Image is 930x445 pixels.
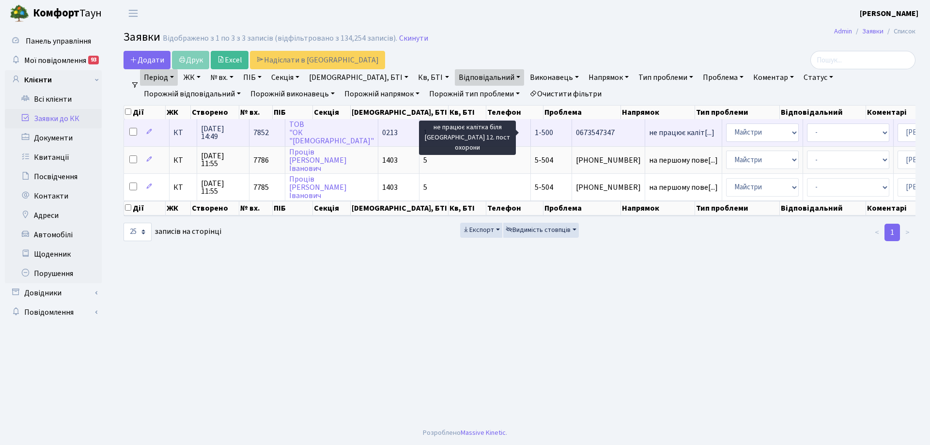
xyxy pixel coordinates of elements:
[351,201,449,215] th: [DEMOGRAPHIC_DATA], БТІ
[866,106,917,119] th: Коментарі
[884,224,900,241] a: 1
[26,36,91,46] span: Панель управління
[191,201,239,215] th: Створено
[649,155,718,166] span: на першому пове[...]
[576,156,641,164] span: [PHONE_NUMBER]
[124,51,170,69] a: Додати
[124,106,166,119] th: Дії
[695,201,780,215] th: Тип проблеми
[526,69,583,86] a: Виконавець
[780,106,866,119] th: Відповідальний
[253,182,269,193] span: 7785
[5,245,102,264] a: Щоденник
[382,182,398,193] span: 1403
[800,69,837,86] a: Статус
[5,51,102,70] a: Мої повідомлення93
[883,26,915,37] li: Список
[289,119,374,146] a: ТОВ"ОК"[DEMOGRAPHIC_DATA]"
[535,127,553,138] span: 1-500
[253,155,269,166] span: 7786
[163,34,397,43] div: Відображено з 1 по 3 з 3 записів (відфільтровано з 134,254 записів).
[166,201,191,215] th: ЖК
[810,51,915,69] input: Пошук...
[463,225,494,235] span: Експорт
[239,201,273,215] th: № вх.
[253,127,269,138] span: 7852
[585,69,633,86] a: Напрямок
[5,225,102,245] a: Автомобілі
[5,303,102,322] a: Повідомлення
[5,167,102,186] a: Посвідчення
[535,155,553,166] span: 5-504
[267,69,303,86] a: Секція
[862,26,883,36] a: Заявки
[535,182,553,193] span: 5-504
[399,34,428,43] a: Скинути
[121,5,145,21] button: Переключити навігацію
[820,21,930,42] nav: breadcrumb
[10,4,29,23] img: logo.png
[576,129,641,137] span: 0673547347
[173,129,193,137] span: КТ
[140,86,245,102] a: Порожній відповідальний
[382,155,398,166] span: 1403
[834,26,852,36] a: Admin
[313,201,351,215] th: Секція
[425,86,524,102] a: Порожній тип проблеми
[273,201,313,215] th: ПІБ
[860,8,918,19] a: [PERSON_NAME]
[460,223,502,238] button: Експорт
[419,121,516,155] div: не працює калітка біля [GEOGRAPHIC_DATA] 12. пост охорони
[382,127,398,138] span: 0213
[5,264,102,283] a: Порушення
[201,152,245,168] span: [DATE] 11:55
[88,56,99,64] div: 93
[486,106,543,119] th: Телефон
[313,106,351,119] th: Секція
[699,69,747,86] a: Проблема
[247,86,339,102] a: Порожній виконавець
[173,156,193,164] span: КТ
[5,206,102,225] a: Адреси
[24,55,86,66] span: Мої повідомлення
[5,128,102,148] a: Документи
[33,5,79,21] b: Комфорт
[486,201,543,215] th: Телефон
[166,106,191,119] th: ЖК
[780,201,866,215] th: Відповідальний
[124,201,166,215] th: Дії
[621,201,695,215] th: Напрямок
[191,106,239,119] th: Створено
[341,86,423,102] a: Порожній напрямок
[5,148,102,167] a: Квитанції
[455,69,524,86] a: Відповідальний
[543,106,621,119] th: Проблема
[449,106,486,119] th: Кв, БТІ
[130,55,164,65] span: Додати
[351,106,449,119] th: [DEMOGRAPHIC_DATA], БТІ
[124,29,160,46] span: Заявки
[180,69,204,86] a: ЖК
[305,69,412,86] a: [DEMOGRAPHIC_DATA], БТІ
[423,155,427,166] span: 5
[5,283,102,303] a: Довідники
[5,109,102,128] a: Заявки до КК
[749,69,798,86] a: Коментар
[5,186,102,206] a: Контакти
[649,182,718,193] span: на першому пове[...]
[649,127,714,138] span: не працює каліт[...]
[124,223,221,241] label: записів на сторінці
[5,31,102,51] a: Панель управління
[124,223,152,241] select: записів на сторінці
[211,51,248,69] a: Excel
[206,69,237,86] a: № вх.
[239,69,265,86] a: ПІБ
[201,180,245,195] span: [DATE] 11:55
[695,106,780,119] th: Тип проблеми
[866,201,917,215] th: Коментарі
[33,5,102,22] span: Таун
[503,223,579,238] button: Видимість стовпців
[201,125,245,140] span: [DATE] 14:49
[449,201,486,215] th: Кв, БТІ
